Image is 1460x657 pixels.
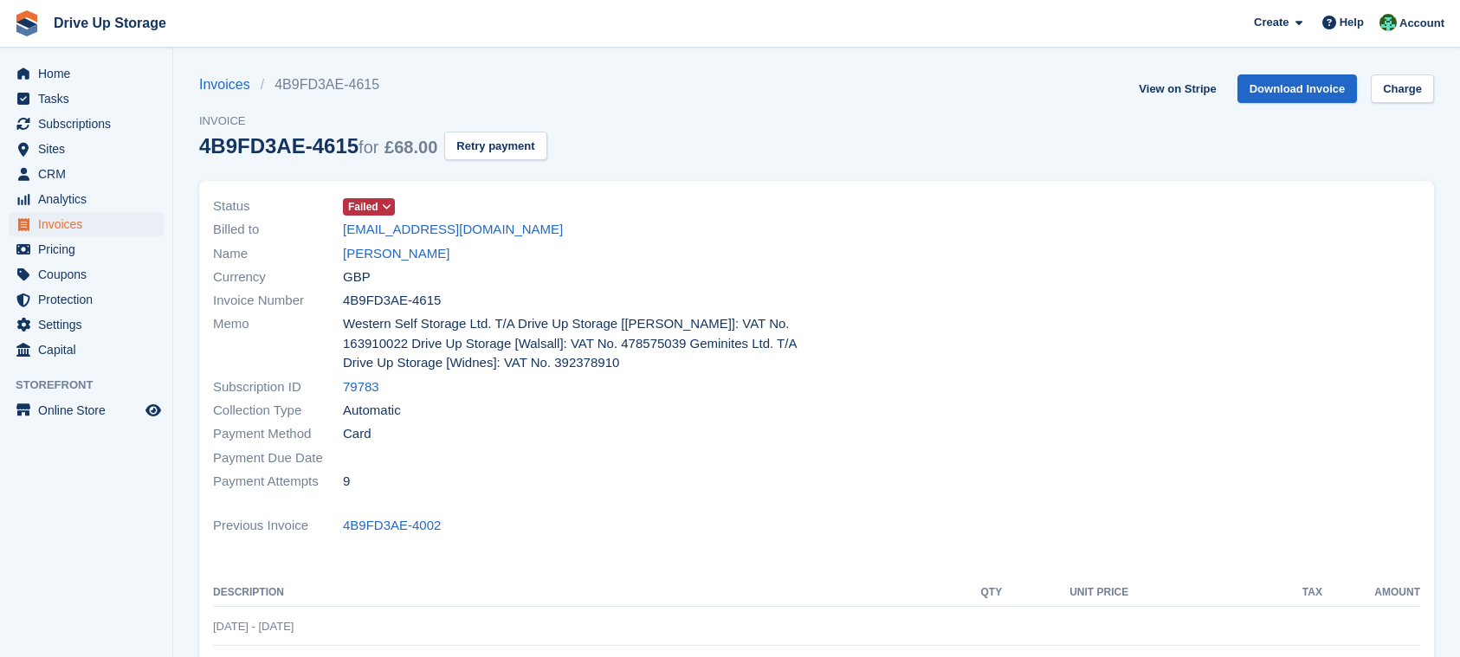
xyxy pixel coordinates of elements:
nav: breadcrumbs [199,74,547,95]
span: Settings [38,312,142,337]
span: Card [343,424,371,444]
span: Collection Type [213,401,343,421]
span: £68.00 [384,138,437,157]
a: Download Invoice [1237,74,1358,103]
a: menu [9,61,164,86]
span: Invoice Number [213,291,343,311]
span: Payment Method [213,424,343,444]
span: Invoices [38,212,142,236]
span: Billed to [213,220,343,240]
th: Amount [1322,579,1420,607]
span: Payment Attempts [213,472,343,492]
a: menu [9,262,164,287]
a: menu [9,312,164,337]
span: Name [213,244,343,264]
a: Preview store [143,400,164,421]
a: menu [9,137,164,161]
span: 9 [343,472,350,492]
span: Protection [38,287,142,312]
a: 4B9FD3AE-4002 [343,516,441,536]
a: [EMAIL_ADDRESS][DOMAIN_NAME] [343,220,563,240]
span: [DATE] - [DATE] [213,620,294,633]
span: for [359,138,378,157]
a: menu [9,287,164,312]
th: Description [213,579,956,607]
a: View on Stripe [1132,74,1223,103]
span: Pricing [38,237,142,261]
a: 79783 [343,377,379,397]
img: stora-icon-8386f47178a22dfd0bd8f6a31ec36ba5ce8667c1dd55bd0f319d3a0aa187defe.svg [14,10,40,36]
a: [PERSON_NAME] [343,244,449,264]
span: Help [1340,14,1364,31]
span: Failed [348,199,378,215]
a: menu [9,112,164,136]
a: Charge [1371,74,1434,103]
th: QTY [956,579,1002,607]
span: Automatic [343,401,401,421]
span: Tasks [38,87,142,111]
a: menu [9,187,164,211]
a: Failed [343,196,395,216]
th: Tax [1128,579,1322,607]
span: Create [1254,14,1289,31]
span: Memo [213,314,343,373]
a: menu [9,338,164,362]
div: 4B9FD3AE-4615 [199,134,437,158]
span: Coupons [38,262,142,287]
a: menu [9,237,164,261]
a: menu [9,212,164,236]
span: CRM [38,162,142,186]
span: Payment Due Date [213,448,343,468]
span: Storefront [16,377,172,394]
span: Subscription ID [213,377,343,397]
span: Western Self Storage Ltd. T/A Drive Up Storage [[PERSON_NAME]]: VAT No. 163910022 Drive Up Storag... [343,314,806,373]
a: menu [9,87,164,111]
span: Capital [38,338,142,362]
span: Status [213,196,343,216]
span: Invoice [199,113,547,130]
span: GBP [343,267,371,287]
span: Home [38,61,142,86]
span: Previous Invoice [213,516,343,536]
span: Sites [38,137,142,161]
a: Invoices [199,74,261,95]
a: menu [9,398,164,422]
button: Retry payment [444,132,546,160]
span: Subscriptions [38,112,142,136]
span: 4B9FD3AE-4615 [343,291,441,311]
a: Drive Up Storage [47,9,173,37]
span: Online Store [38,398,142,422]
th: Unit Price [1002,579,1128,607]
span: Analytics [38,187,142,211]
img: Camille [1379,14,1397,31]
span: Account [1399,15,1444,32]
span: Currency [213,267,343,287]
a: menu [9,162,164,186]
